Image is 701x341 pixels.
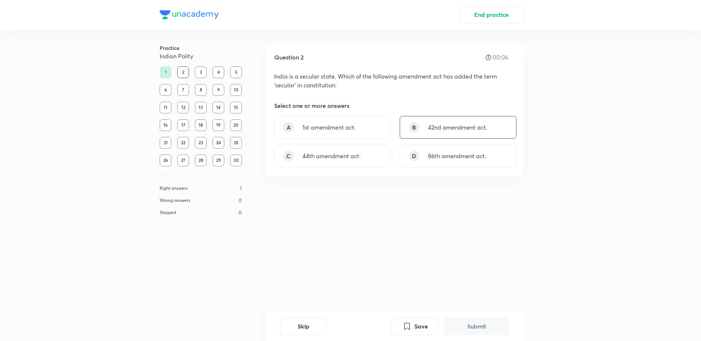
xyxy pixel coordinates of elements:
div: 10 [230,84,242,96]
div: 25 [230,137,242,149]
h6: Practice [160,44,242,52]
div: 9 [213,84,224,96]
div: 16 [160,119,171,131]
p: 42nd amendment act. [428,123,487,132]
div: 15 [230,102,242,113]
div: 17 [177,119,189,131]
p: Skipped [160,209,176,216]
div: 19 [213,119,224,131]
p: 1 [240,184,242,192]
div: 5 [230,66,242,78]
div: 1 [160,66,171,78]
div: A [283,122,294,133]
button: End practice [459,6,524,23]
p: 86th amendment act. [428,152,486,160]
p: 1st amendment act. [302,123,356,132]
div: D [409,151,419,161]
div: 18 [195,119,207,131]
div: C [283,151,294,161]
div: 8 [195,84,207,96]
img: Company Logo [160,10,219,19]
button: Submit [444,318,509,335]
p: 44th amendment act. [302,152,361,160]
div: 26 [160,155,171,166]
button: Save [392,318,439,335]
div: 28 [195,155,207,166]
div: 29 [213,155,224,166]
div: 3 [195,66,207,78]
div: 6 [160,84,171,96]
h5: Question 2 [274,53,304,62]
p: Wrong answers [160,197,190,204]
div: 27 [177,155,189,166]
div: 12 [177,102,189,113]
div: 23 [195,137,207,149]
div: B [409,122,419,133]
div: 7 [177,84,189,96]
button: Skip [280,318,327,335]
p: 0 [239,208,242,216]
h5: Select one or more answers [274,101,349,110]
h5: Indian Polity [160,52,242,61]
div: 24 [213,137,224,149]
div: 4 [213,66,224,78]
div: 30 [230,155,242,166]
p: 0 [239,196,242,204]
div: 13 [195,102,207,113]
img: stopwatch icon [486,54,491,60]
div: 00:06 [486,54,515,61]
p: India is a secular state. Which of the following amendment act has added the term ‘secular’ in co... [274,72,515,90]
div: 2 [177,66,189,78]
p: Right answers [160,185,188,192]
div: 11 [160,102,171,113]
div: 21 [160,137,171,149]
div: 22 [177,137,189,149]
div: 14 [213,102,224,113]
div: 20 [230,119,242,131]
